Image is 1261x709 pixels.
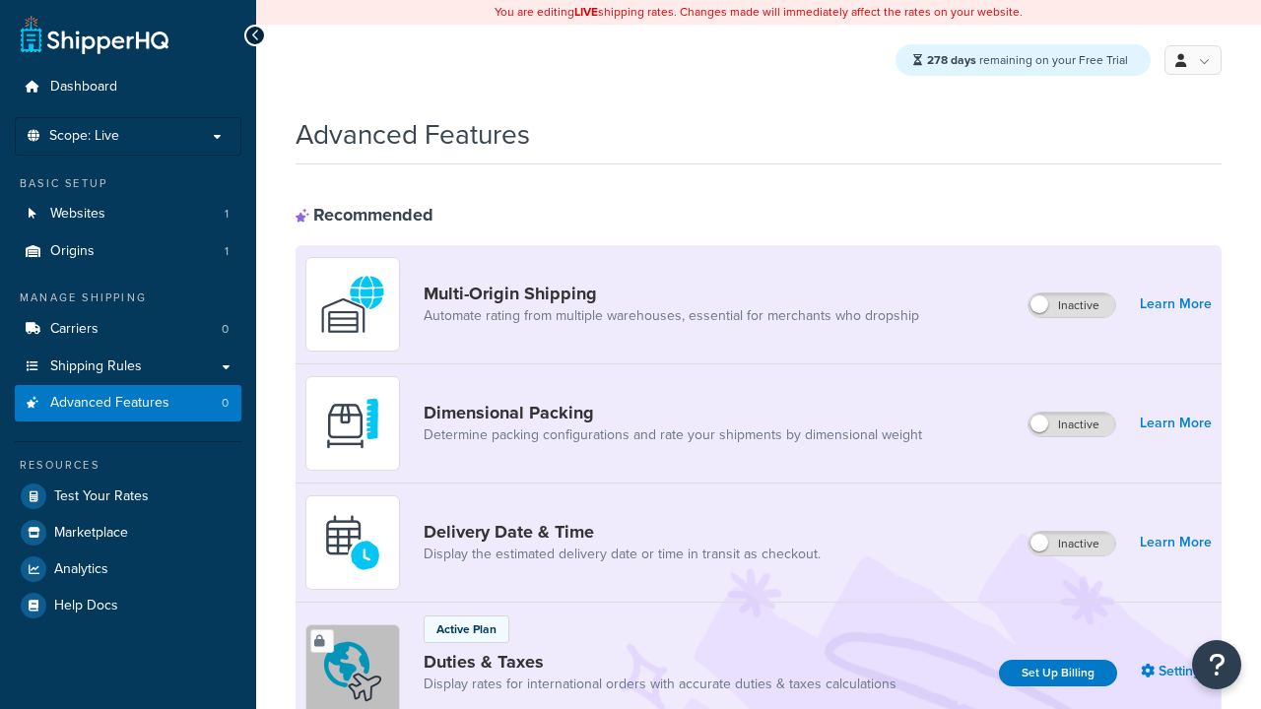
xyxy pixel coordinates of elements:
button: Open Resource Center [1192,640,1241,689]
a: Carriers0 [15,311,241,348]
label: Inactive [1029,293,1115,317]
a: Duties & Taxes [424,651,896,673]
div: Recommended [296,204,433,226]
a: Help Docs [15,588,241,623]
li: Websites [15,196,241,232]
div: Manage Shipping [15,290,241,306]
a: Determine packing configurations and rate your shipments by dimensional weight [424,425,922,445]
label: Inactive [1029,532,1115,555]
li: Carriers [15,311,241,348]
li: Origins [15,233,241,270]
a: Marketplace [15,515,241,550]
a: Settings [1141,658,1212,685]
span: 0 [222,395,229,412]
img: WatD5o0RtDAAAAAElFTkSuQmCC [318,270,387,339]
span: Shipping Rules [50,358,142,375]
span: Websites [50,206,105,223]
a: Learn More [1140,410,1212,437]
p: Active Plan [436,620,497,638]
a: Display the estimated delivery date or time in transit as checkout. [424,545,821,564]
a: Multi-Origin Shipping [424,283,919,304]
a: Origins1 [15,233,241,270]
a: Learn More [1140,529,1212,556]
span: Analytics [54,561,108,578]
a: Delivery Date & Time [424,521,821,543]
span: 1 [225,206,229,223]
span: Advanced Features [50,395,169,412]
span: Scope: Live [49,128,119,145]
span: 0 [222,321,229,338]
li: Advanced Features [15,385,241,421]
a: Dashboard [15,69,241,105]
a: Learn More [1140,290,1212,318]
span: Help Docs [54,598,118,614]
a: Analytics [15,551,241,587]
span: 1 [225,243,229,260]
img: gfkeb5ejjkALwAAAABJRU5ErkJggg== [318,508,387,577]
img: DTVBYsAAAAAASUVORK5CYII= [318,389,387,458]
span: remaining on your Free Trial [927,51,1128,69]
b: LIVE [574,3,598,21]
label: Inactive [1029,413,1115,436]
div: Resources [15,457,241,474]
span: Test Your Rates [54,488,149,505]
a: Shipping Rules [15,349,241,385]
a: Automate rating from multiple warehouses, essential for merchants who dropship [424,306,919,326]
span: Dashboard [50,79,117,96]
span: Origins [50,243,95,260]
a: Display rates for international orders with accurate duties & taxes calculations [424,675,896,694]
a: Set Up Billing [999,660,1117,686]
div: Basic Setup [15,175,241,192]
strong: 278 days [927,51,976,69]
a: Test Your Rates [15,479,241,514]
span: Carriers [50,321,99,338]
a: Websites1 [15,196,241,232]
a: Dimensional Packing [424,402,922,423]
h1: Advanced Features [296,115,530,154]
a: Advanced Features0 [15,385,241,421]
span: Marketplace [54,525,128,542]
